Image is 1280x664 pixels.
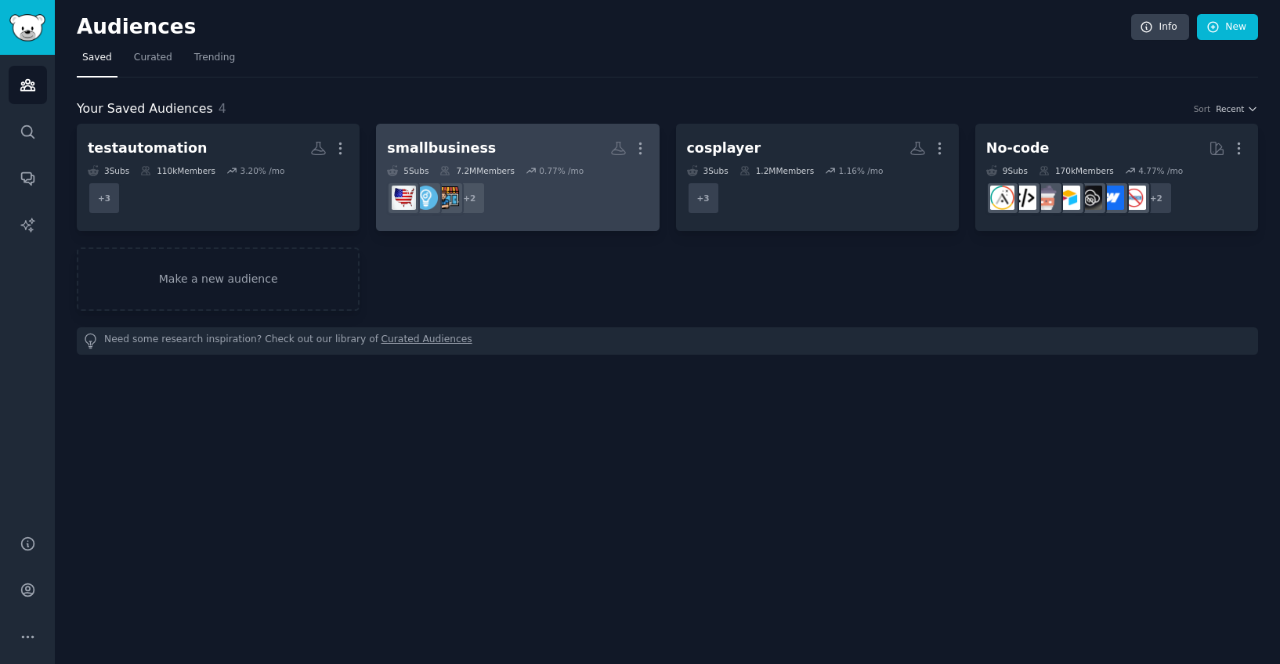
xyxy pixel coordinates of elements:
[219,101,226,116] span: 4
[1140,182,1173,215] div: + 2
[1012,186,1036,210] img: NoCodeMovement
[88,165,129,176] div: 3 Sub s
[189,45,240,78] a: Trending
[1122,186,1146,210] img: nocode
[77,327,1258,355] div: Need some research inspiration? Check out our library of
[676,124,959,231] a: cosplayer3Subs1.2MMembers1.16% /mo+3
[1131,14,1189,41] a: Info
[1034,186,1058,210] img: nocodelowcode
[77,45,118,78] a: Saved
[687,139,761,158] div: cosplayer
[77,15,1131,40] h2: Audiences
[839,165,884,176] div: 1.16 % /mo
[77,247,360,311] a: Make a new audience
[453,182,486,215] div: + 2
[1197,14,1258,41] a: New
[240,165,284,176] div: 3.20 % /mo
[687,182,720,215] div: + 3
[1216,103,1258,114] button: Recent
[77,99,213,119] span: Your Saved Audiences
[387,139,496,158] div: smallbusiness
[134,51,172,65] span: Curated
[739,165,814,176] div: 1.2M Members
[387,165,428,176] div: 5 Sub s
[1138,165,1183,176] div: 4.77 % /mo
[82,51,112,65] span: Saved
[975,124,1258,231] a: No-code9Subs170kMembers4.77% /mo+2nocodewebflowNoCodeSaaSAirtablenocodelowcodeNoCodeMovementAdalo
[88,182,121,215] div: + 3
[376,124,659,231] a: smallbusiness5Subs7.2MMembers0.77% /mo+2SmallBusinessOwnersEntrepreneursmallbusinessUS
[439,165,514,176] div: 7.2M Members
[1078,186,1102,210] img: NoCodeSaaS
[140,165,215,176] div: 110k Members
[539,165,584,176] div: 0.77 % /mo
[77,124,360,231] a: testautomation3Subs110kMembers3.20% /mo+3
[9,14,45,41] img: GummySearch logo
[128,45,178,78] a: Curated
[986,165,1028,176] div: 9 Sub s
[1100,186,1124,210] img: webflow
[1216,103,1244,114] span: Recent
[88,139,208,158] div: testautomation
[414,186,438,210] img: Entrepreneur
[986,139,1050,158] div: No-code
[436,186,460,210] img: SmallBusinessOwners
[1056,186,1080,210] img: Airtable
[990,186,1014,210] img: Adalo
[1039,165,1114,176] div: 170k Members
[1194,103,1211,114] div: Sort
[392,186,416,210] img: smallbusinessUS
[381,333,472,349] a: Curated Audiences
[687,165,729,176] div: 3 Sub s
[194,51,235,65] span: Trending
